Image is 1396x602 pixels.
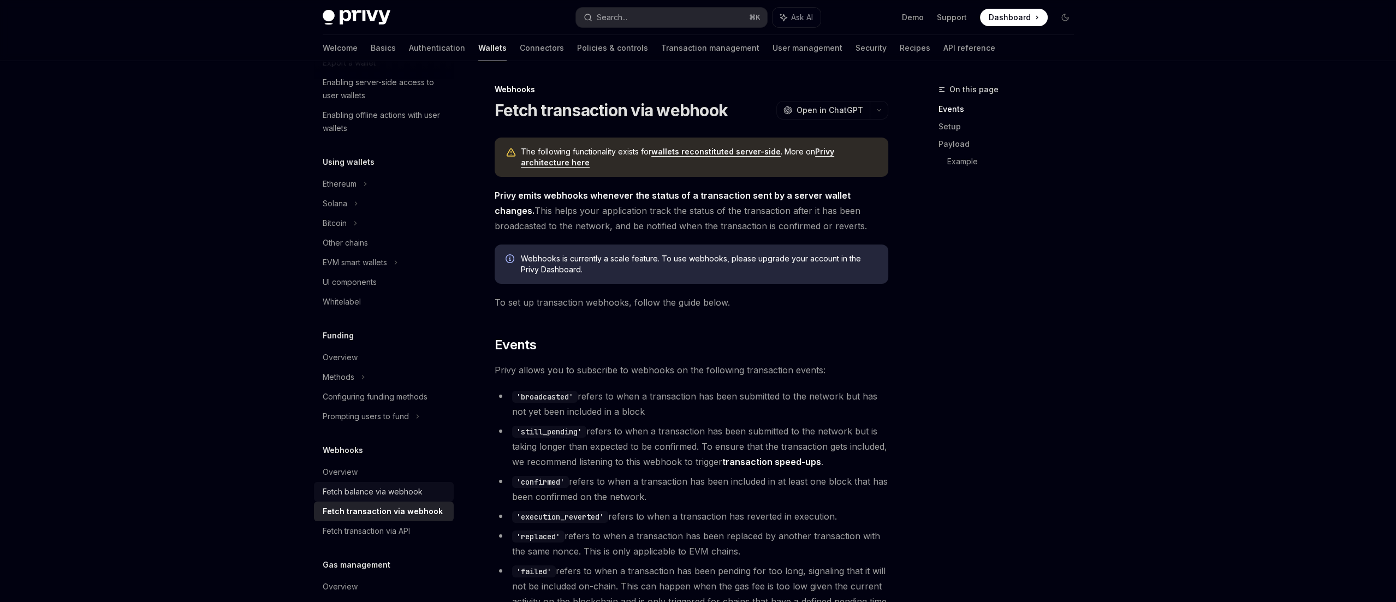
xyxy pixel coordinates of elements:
div: Ethereum [323,177,357,190]
code: 'execution_reverted' [512,511,608,523]
a: Demo [902,12,924,23]
a: Dashboard [980,9,1048,26]
li: refers to when a transaction has reverted in execution. [495,509,888,524]
div: Prompting users to fund [323,410,409,423]
a: Fetch transaction via webhook [314,502,454,521]
a: Other chains [314,233,454,253]
div: Overview [323,351,358,364]
span: The following functionality exists for . More on [521,146,877,168]
li: refers to when a transaction has been included in at least one block that has been confirmed on t... [495,474,888,504]
a: User management [773,35,842,61]
div: Configuring funding methods [323,390,427,403]
a: Overview [314,348,454,367]
div: Enabling offline actions with user wallets [323,109,447,135]
a: Security [856,35,887,61]
a: Fetch balance via webhook [314,482,454,502]
h5: Gas management [323,558,390,571]
div: Overview [323,466,358,479]
a: Policies & controls [577,35,648,61]
h1: Fetch transaction via webhook [495,100,728,120]
a: transaction speed-ups [722,456,821,468]
a: Overview [314,462,454,482]
button: Toggle dark mode [1056,9,1074,26]
button: Ask AI [773,8,821,27]
div: Other chains [323,236,368,249]
h5: Using wallets [323,156,375,169]
div: Enabling server-side access to user wallets [323,76,447,102]
div: Fetch balance via webhook [323,485,423,498]
div: Methods [323,371,354,384]
div: Whitelabel [323,295,361,308]
li: refers to when a transaction has been submitted to the network but has not yet been included in a... [495,389,888,419]
a: Transaction management [661,35,759,61]
code: 'still_pending' [512,426,586,438]
a: Configuring funding methods [314,387,454,407]
a: Whitelabel [314,292,454,312]
a: Events [938,100,1083,118]
h5: Webhooks [323,444,363,457]
a: Support [937,12,967,23]
a: Authentication [409,35,465,61]
span: Webhooks is currently a scale feature. To use webhooks, please upgrade your account in the Privy ... [521,253,877,275]
div: Fetch transaction via webhook [323,505,443,518]
span: This helps your application track the status of the transaction after it has been broadcasted to ... [495,188,888,234]
a: Welcome [323,35,358,61]
span: Dashboard [989,12,1031,23]
span: On this page [949,83,999,96]
button: Open in ChatGPT [776,101,870,120]
code: 'broadcasted' [512,391,578,403]
a: Overview [314,577,454,597]
div: Search... [597,11,627,24]
a: API reference [943,35,995,61]
code: 'failed' [512,565,556,577]
div: Solana [323,197,347,210]
button: Search...⌘K [576,8,767,27]
a: Recipes [900,35,930,61]
div: Fetch transaction via API [323,524,410,538]
a: Fetch transaction via API [314,521,454,541]
strong: Privy emits webhooks whenever the status of a transaction sent by a server wallet changes. [495,190,851,216]
a: Wallets [478,35,507,61]
a: wallets reconstituted server-side [651,147,781,157]
code: 'confirmed' [512,476,569,488]
a: UI components [314,272,454,292]
li: refers to when a transaction has been replaced by another transaction with the same nonce. This i... [495,528,888,559]
code: 'replaced' [512,531,565,543]
div: Webhooks [495,84,888,95]
a: Payload [938,135,1083,153]
div: Overview [323,580,358,593]
svg: Warning [506,147,516,158]
svg: Info [506,254,516,265]
div: Bitcoin [323,217,347,230]
div: UI components [323,276,377,289]
span: Ask AI [791,12,813,23]
span: To set up transaction webhooks, follow the guide below. [495,295,888,310]
span: Privy allows you to subscribe to webhooks on the following transaction events: [495,362,888,378]
a: Setup [938,118,1083,135]
img: dark logo [323,10,390,25]
li: refers to when a transaction has been submitted to the network but is taking longer than expected... [495,424,888,469]
a: Enabling offline actions with user wallets [314,105,454,138]
a: Example [947,153,1083,170]
span: ⌘ K [749,13,761,22]
a: Enabling server-side access to user wallets [314,73,454,105]
h5: Funding [323,329,354,342]
span: Events [495,336,536,354]
span: Open in ChatGPT [797,105,863,116]
a: Basics [371,35,396,61]
a: Connectors [520,35,564,61]
div: EVM smart wallets [323,256,387,269]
